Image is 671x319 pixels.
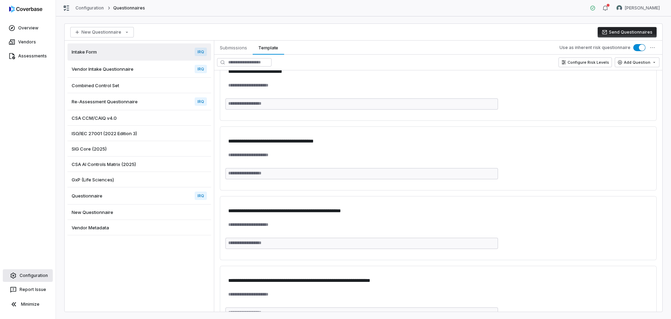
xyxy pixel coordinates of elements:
[72,176,114,183] span: GxP (Life Sciences)
[72,82,119,89] span: Combined Control Set
[72,115,117,121] span: CSA CCM/CAIQ v4.0
[9,6,42,13] img: logo-D7KZi-bG.svg
[598,27,657,37] button: Send Questionnaires
[72,209,113,215] span: New Questionnaire
[67,204,211,220] a: New Questionnaire
[67,126,211,141] a: ISO/IEC 27001 (2022 Edition 3)
[1,22,54,34] a: Overview
[70,27,134,37] button: New Questionnaire
[113,5,145,11] span: Questionnaires
[72,161,136,167] span: CSA AI Controls Matrix (2025)
[1,36,54,48] a: Vendors
[195,192,207,200] span: IRQ
[67,157,211,172] a: CSA AI Controls Matrix (2025)
[67,61,211,78] a: Vendor Intake QuestionnaireIRQ
[67,141,211,157] a: SIG Core (2025)
[558,57,612,67] button: Configure Risk Levels
[195,48,207,56] span: IRQ
[67,110,211,126] a: CSA CCM/CAIQ v4.0
[1,50,54,62] a: Assessments
[72,66,134,72] span: Vendor Intake Questionnaire
[3,297,53,311] button: Minimize
[67,93,211,110] a: Re-Assessment QuestionnaireIRQ
[217,43,250,52] span: Submissions
[612,3,664,13] button: Nate Warner avatar[PERSON_NAME]
[616,5,622,11] img: Nate Warner avatar
[67,187,211,204] a: QuestionnaireIRQ
[72,193,102,199] span: Questionnaire
[3,283,53,296] button: Report Issue
[72,49,97,55] span: Intake Form
[72,130,137,137] span: ISO/IEC 27001 (2022 Edition 3)
[195,97,207,106] span: IRQ
[72,98,138,105] span: Re-Assessment Questionnaire
[67,78,211,93] a: Combined Control Set
[72,146,107,152] span: SIG Core (2025)
[255,43,281,52] span: Template
[615,57,659,67] button: Add Question
[75,5,104,11] a: Configuration
[3,269,53,282] a: Configuration
[560,45,630,50] label: Use as inherent risk questionnaire
[625,5,660,11] span: [PERSON_NAME]
[67,220,211,235] a: Vendor Metadata
[67,43,211,61] a: Intake FormIRQ
[67,172,211,187] a: GxP (Life Sciences)
[195,65,207,73] span: IRQ
[646,41,659,54] button: More actions
[72,224,109,231] span: Vendor Metadata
